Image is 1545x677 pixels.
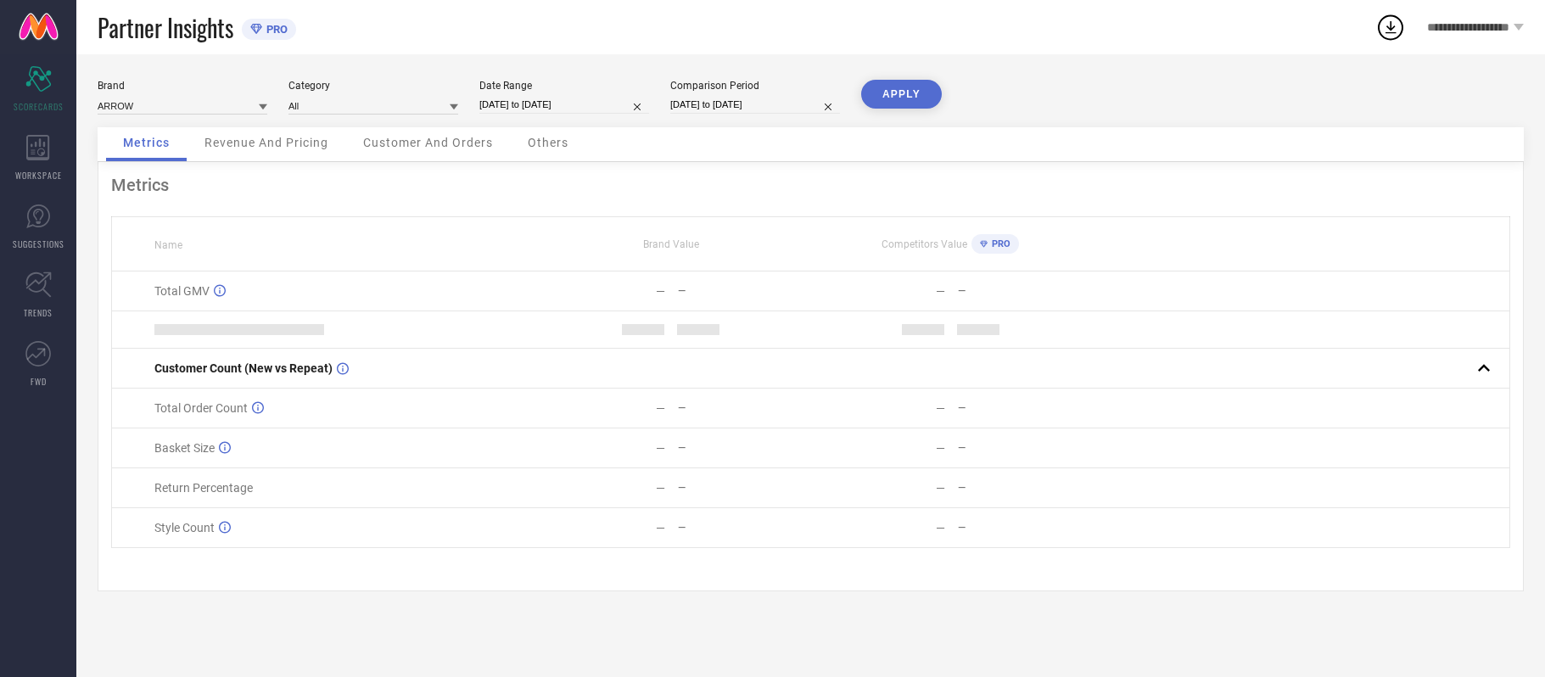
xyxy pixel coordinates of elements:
span: Partner Insights [98,10,233,45]
div: — [678,522,809,534]
div: — [958,402,1089,414]
div: — [656,441,665,455]
div: — [936,441,945,455]
span: PRO [262,23,288,36]
div: — [678,482,809,494]
span: Name [154,239,182,251]
span: Total Order Count [154,401,248,415]
span: Others [528,136,568,149]
div: — [656,401,665,415]
div: — [678,285,809,297]
span: SCORECARDS [14,100,64,113]
span: FWD [31,375,47,388]
div: Metrics [111,175,1510,195]
span: WORKSPACE [15,169,62,182]
span: Brand Value [643,238,699,250]
div: — [958,442,1089,454]
div: — [656,481,665,495]
span: Customer And Orders [363,136,493,149]
div: — [958,285,1089,297]
div: — [936,284,945,298]
div: Comparison Period [670,80,840,92]
span: Revenue And Pricing [204,136,328,149]
div: — [936,481,945,495]
span: Return Percentage [154,481,253,495]
div: Category [288,80,458,92]
div: — [678,442,809,454]
div: — [656,284,665,298]
input: Select date range [479,96,649,114]
span: TRENDS [24,306,53,319]
span: Metrics [123,136,170,149]
span: Customer Count (New vs Repeat) [154,361,333,375]
div: Open download list [1375,12,1406,42]
div: — [656,521,665,534]
div: — [958,482,1089,494]
span: Total GMV [154,284,210,298]
div: Date Range [479,80,649,92]
div: — [958,522,1089,534]
input: Select comparison period [670,96,840,114]
div: Brand [98,80,267,92]
span: SUGGESTIONS [13,238,64,250]
button: APPLY [861,80,942,109]
span: Basket Size [154,441,215,455]
div: — [936,521,945,534]
span: Competitors Value [882,238,967,250]
div: — [678,402,809,414]
span: Style Count [154,521,215,534]
span: PRO [988,238,1010,249]
div: — [936,401,945,415]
